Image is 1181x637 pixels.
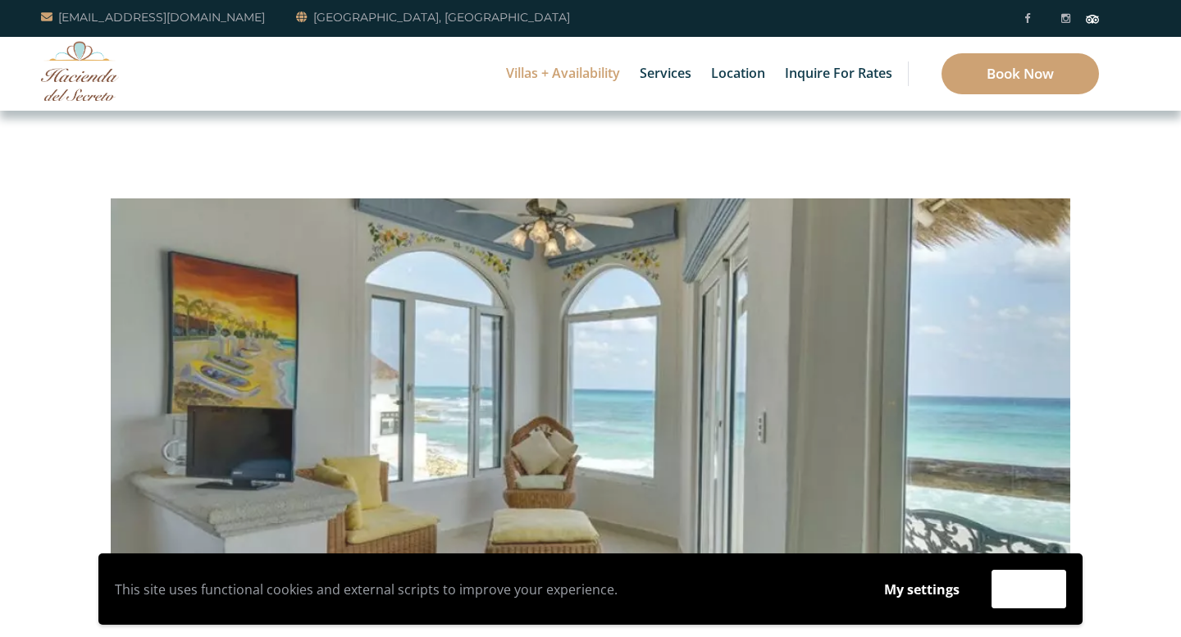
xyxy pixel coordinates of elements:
a: Services [632,37,700,111]
button: My settings [869,571,975,608]
a: Villas + Availability [498,37,628,111]
a: Location [703,37,773,111]
a: [EMAIL_ADDRESS][DOMAIN_NAME] [41,7,265,27]
img: Awesome Logo [41,41,119,101]
p: This site uses functional cookies and external scripts to improve your experience. [115,577,852,602]
img: Tripadvisor_logomark.svg [1086,15,1099,23]
a: Inquire for Rates [777,37,901,111]
a: [GEOGRAPHIC_DATA], [GEOGRAPHIC_DATA] [296,7,570,27]
button: Accept [992,570,1066,608]
a: Book Now [942,53,1099,94]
